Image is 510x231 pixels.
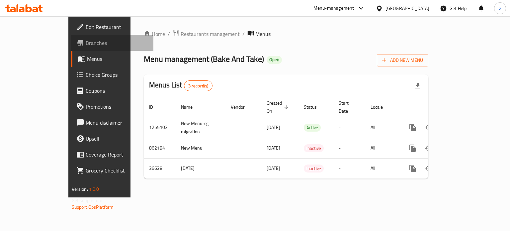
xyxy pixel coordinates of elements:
[184,80,213,91] div: Total records count
[267,99,291,115] span: Created On
[168,30,170,38] li: /
[144,30,428,38] nav: breadcrumb
[181,30,240,38] span: Restaurants management
[333,117,365,138] td: -
[181,103,201,111] span: Name
[86,71,148,79] span: Choice Groups
[71,35,154,51] a: Branches
[405,161,421,176] button: more
[176,117,225,138] td: New Menu-cg migration
[71,131,154,147] a: Upsell
[89,185,99,193] span: 1.0.0
[333,158,365,178] td: -
[184,83,212,89] span: 3 record(s)
[144,117,176,138] td: 1255102
[144,138,176,158] td: 862184
[313,4,354,12] div: Menu-management
[144,52,264,66] span: Menu management ( Bake And Take )
[339,99,357,115] span: Start Date
[86,87,148,95] span: Coupons
[304,144,324,152] div: Inactive
[71,99,154,115] a: Promotions
[304,145,324,152] span: Inactive
[231,103,253,111] span: Vendor
[173,30,240,38] a: Restaurants management
[410,78,426,94] div: Export file
[86,39,148,47] span: Branches
[86,151,148,159] span: Coverage Report
[86,119,148,127] span: Menu disclaimer
[385,5,429,12] div: [GEOGRAPHIC_DATA]
[421,140,437,156] button: Change Status
[176,158,225,178] td: [DATE]
[365,158,399,178] td: All
[267,123,280,132] span: [DATE]
[499,5,501,12] span: z
[382,56,423,64] span: Add New Menu
[86,135,148,143] span: Upsell
[144,158,176,178] td: 36628
[333,138,365,158] td: -
[149,103,162,111] span: ID
[71,67,154,83] a: Choice Groups
[399,97,474,117] th: Actions
[71,147,154,163] a: Coverage Report
[72,185,88,193] span: Version:
[371,103,391,111] span: Locale
[267,57,282,62] span: Open
[304,103,325,111] span: Status
[71,83,154,99] a: Coupons
[267,164,280,173] span: [DATE]
[242,30,245,38] li: /
[144,97,474,179] table: enhanced table
[267,56,282,64] div: Open
[365,117,399,138] td: All
[304,165,324,173] span: Inactive
[86,103,148,111] span: Promotions
[149,80,212,91] h2: Menus List
[72,203,114,211] a: Support.OpsPlatform
[405,120,421,136] button: more
[144,30,165,38] a: Home
[421,120,437,136] button: Change Status
[71,115,154,131] a: Menu disclaimer
[176,138,225,158] td: New Menu
[87,55,148,63] span: Menus
[71,51,154,67] a: Menus
[72,196,102,205] span: Get support on:
[304,124,321,132] span: Active
[365,138,399,158] td: All
[255,30,271,38] span: Menus
[377,54,428,66] button: Add New Menu
[71,163,154,178] a: Grocery Checklist
[421,161,437,176] button: Change Status
[86,23,148,31] span: Edit Restaurant
[267,144,280,152] span: [DATE]
[71,19,154,35] a: Edit Restaurant
[86,167,148,174] span: Grocery Checklist
[304,165,324,173] div: Inactive
[405,140,421,156] button: more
